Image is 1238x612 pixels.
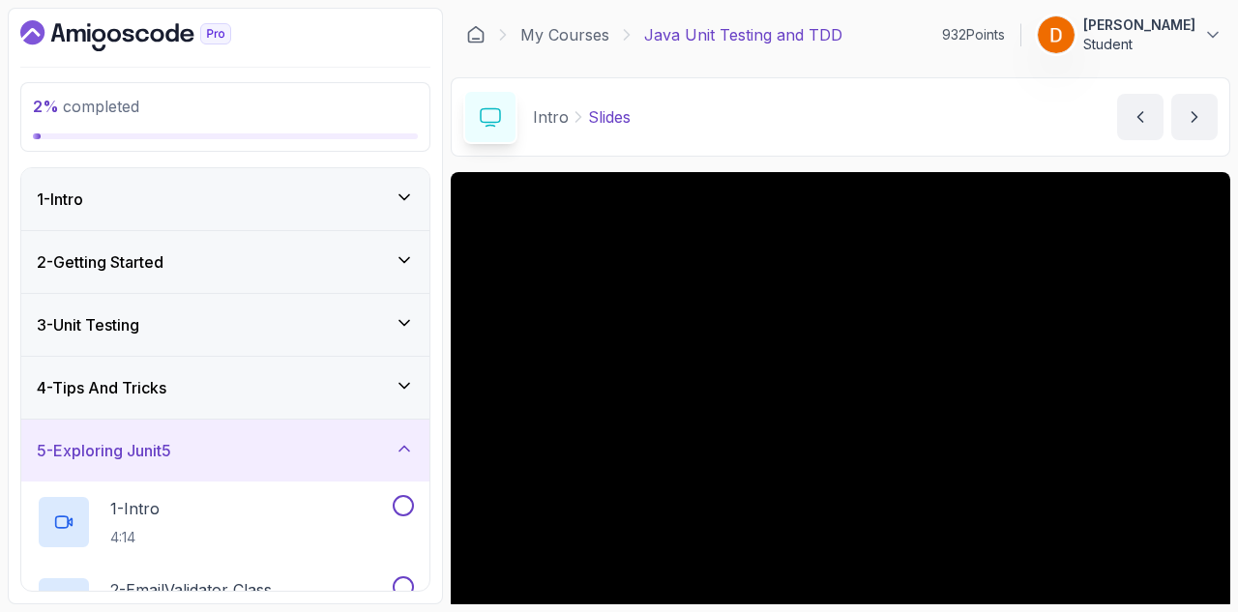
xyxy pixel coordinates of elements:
button: 4-Tips And Tricks [21,357,429,419]
button: 5-Exploring Junit5 [21,420,429,481]
button: 2-Getting Started [21,231,429,293]
button: 1-Intro4:14 [37,495,414,549]
p: 4:14 [110,528,160,547]
p: Intro [533,105,569,129]
p: 932 Points [942,25,1005,44]
h3: 1 - Intro [37,188,83,211]
button: previous content [1117,94,1164,140]
p: [PERSON_NAME] [1083,15,1195,35]
p: Slides [588,105,631,129]
h3: 2 - Getting Started [37,250,163,274]
a: Dashboard [20,20,276,51]
h3: 4 - Tips And Tricks [37,376,166,399]
button: user profile image[PERSON_NAME]Student [1037,15,1223,54]
p: 1 - Intro [110,497,160,520]
img: user profile image [1038,16,1075,53]
button: 3-Unit Testing [21,294,429,356]
p: 2 - EmailValidator Class [110,578,272,601]
a: Dashboard [466,25,486,44]
h3: 3 - Unit Testing [37,313,139,336]
span: 2 % [33,97,59,116]
span: completed [33,97,139,116]
a: My Courses [520,23,609,46]
p: Java Unit Testing and TDD [644,23,842,46]
button: 1-Intro [21,168,429,230]
button: next content [1171,94,1218,140]
h3: 5 - Exploring Junit5 [37,439,171,462]
p: Student [1083,35,1195,54]
iframe: chat widget [1118,491,1238,583]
